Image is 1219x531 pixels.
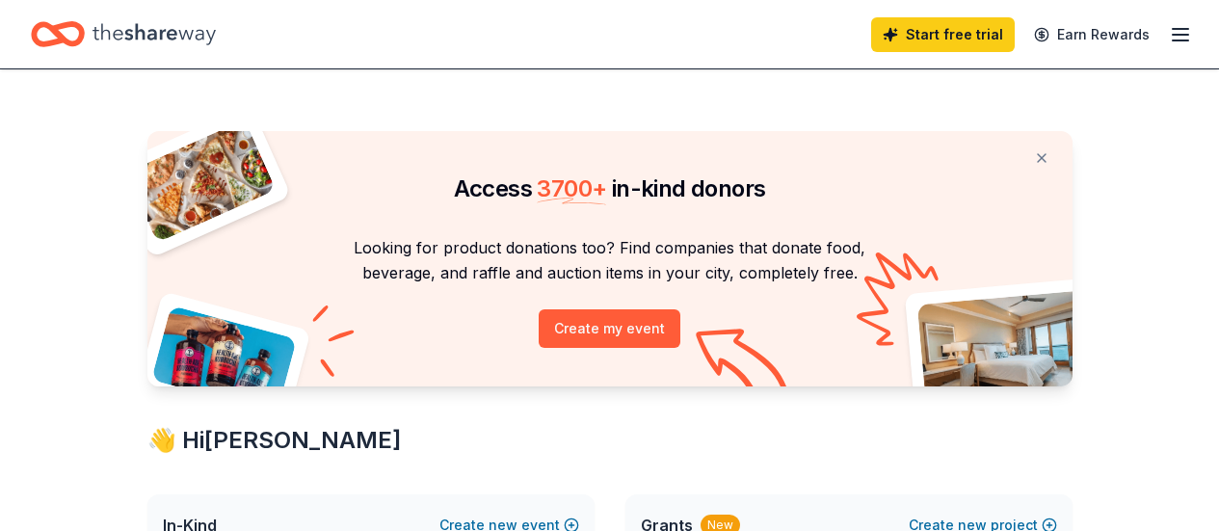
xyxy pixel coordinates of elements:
button: Create my event [539,309,680,348]
div: 👋 Hi [PERSON_NAME] [147,425,1073,456]
img: Curvy arrow [696,329,792,401]
a: Start free trial [871,17,1015,52]
img: Pizza [125,119,276,243]
span: 3700 + [537,174,606,202]
a: Home [31,12,216,57]
a: Earn Rewards [1022,17,1161,52]
p: Looking for product donations too? Find companies that donate food, beverage, and raffle and auct... [171,235,1049,286]
span: Access in-kind donors [454,174,766,202]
